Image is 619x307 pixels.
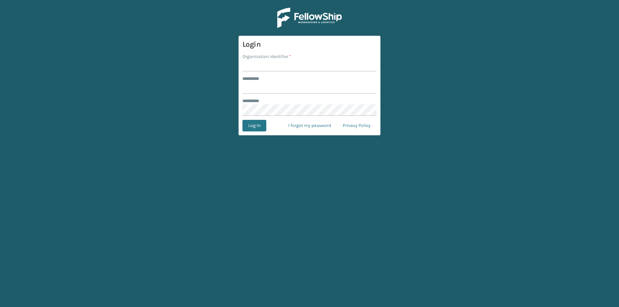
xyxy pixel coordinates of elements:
a: I forgot my password [282,120,337,131]
img: Logo [277,8,342,28]
h3: Login [242,40,377,49]
button: Log In [242,120,266,131]
a: Privacy Policy [337,120,377,131]
label: Organization Identifier [242,53,291,60]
